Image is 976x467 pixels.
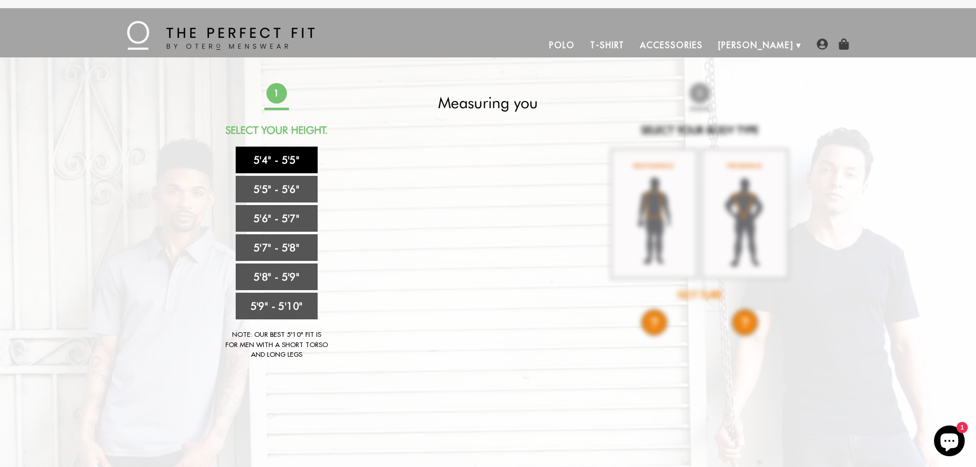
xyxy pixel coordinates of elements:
a: 5'9" - 5'10" [236,293,318,319]
a: 5'7" - 5'8" [236,234,318,261]
a: Polo [542,33,583,57]
a: T-Shirt [583,33,632,57]
a: 5'6" - 5'7" [236,205,318,232]
h2: Measuring you [398,93,579,112]
inbox-online-store-chat: Shopify online store chat [931,425,968,459]
img: The Perfect Fit - by Otero Menswear - Logo [127,21,315,50]
img: user-account-icon.png [817,38,828,50]
div: Note: Our best 5'10" fit is for men with a short torso and long legs [225,330,328,360]
a: 5'8" - 5'9" [236,263,318,290]
span: 1 [266,83,286,104]
img: shopping-bag-icon.png [838,38,849,50]
a: 5'5" - 5'6" [236,176,318,202]
a: 5'4" - 5'5" [236,147,318,173]
a: [PERSON_NAME] [711,33,801,57]
a: Accessories [632,33,710,57]
h2: Select Your Height. [186,124,367,136]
